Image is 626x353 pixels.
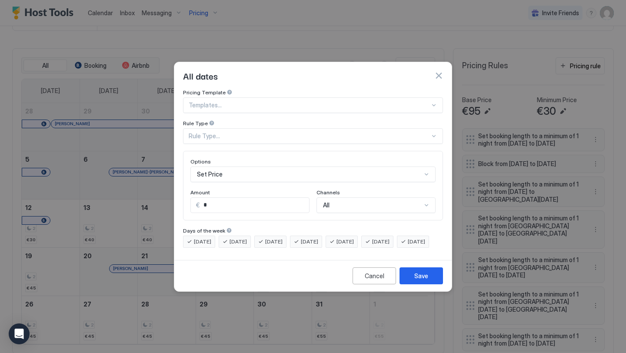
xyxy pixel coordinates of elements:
[408,238,425,246] span: [DATE]
[194,238,211,246] span: [DATE]
[190,158,211,165] span: Options
[365,271,384,280] div: Cancel
[316,189,340,196] span: Channels
[196,201,200,209] span: €
[336,238,354,246] span: [DATE]
[372,238,390,246] span: [DATE]
[230,238,247,246] span: [DATE]
[265,238,283,246] span: [DATE]
[190,189,210,196] span: Amount
[183,69,218,82] span: All dates
[197,170,223,178] span: Set Price
[183,227,225,234] span: Days of the week
[323,201,330,209] span: All
[189,132,430,140] div: Rule Type...
[400,267,443,284] button: Save
[414,271,428,280] div: Save
[301,238,318,246] span: [DATE]
[9,323,30,344] div: Open Intercom Messenger
[200,198,309,213] input: Input Field
[183,89,226,96] span: Pricing Template
[183,120,208,127] span: Rule Type
[353,267,396,284] button: Cancel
